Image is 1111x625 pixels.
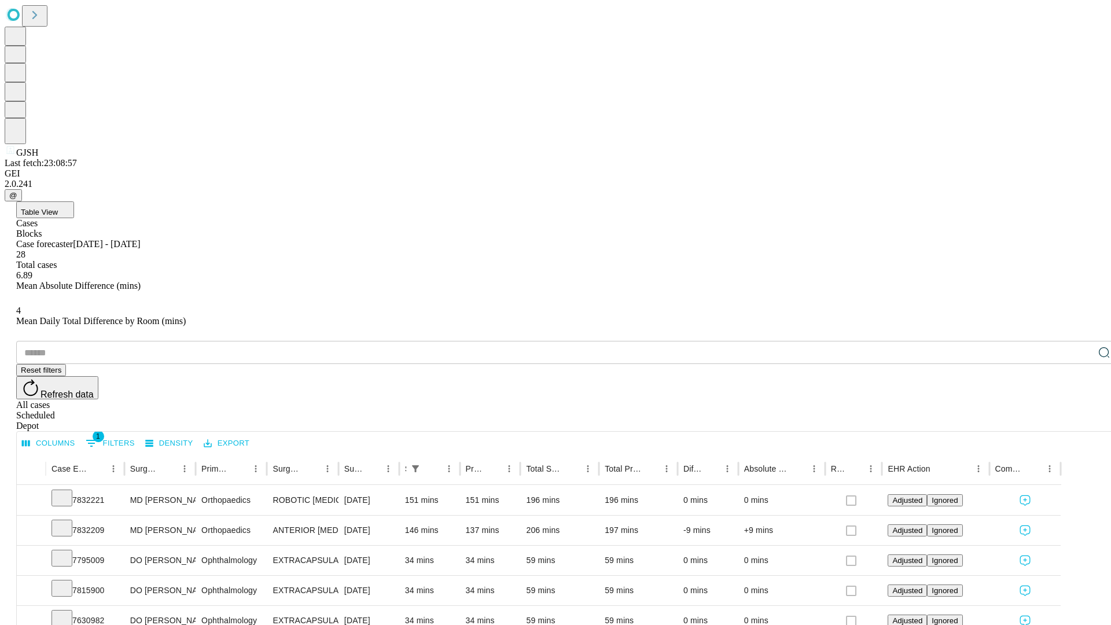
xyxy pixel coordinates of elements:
[526,464,562,473] div: Total Scheduled Duration
[466,516,515,545] div: 137 mins
[160,461,176,477] button: Sort
[21,208,58,216] span: Table View
[605,546,672,575] div: 59 mins
[441,461,457,477] button: Menu
[892,556,922,565] span: Adjusted
[142,435,196,453] button: Density
[130,546,190,575] div: DO [PERSON_NAME]
[927,554,962,567] button: Ignored
[485,461,501,477] button: Sort
[248,461,264,477] button: Menu
[16,239,73,249] span: Case forecaster
[927,584,962,597] button: Ignored
[683,576,733,605] div: 0 mins
[405,486,454,515] div: 151 mins
[605,464,641,473] div: Total Predicted Duration
[130,486,190,515] div: MD [PERSON_NAME] [PERSON_NAME] Md
[16,249,25,259] span: 28
[425,461,441,477] button: Sort
[405,576,454,605] div: 34 mins
[892,526,922,535] span: Adjusted
[703,461,719,477] button: Sort
[16,316,186,326] span: Mean Daily Total Difference by Room (mins)
[16,306,21,315] span: 4
[16,281,141,291] span: Mean Absolute Difference (mins)
[5,168,1106,179] div: GEI
[405,464,406,473] div: Scheduled In Room Duration
[995,464,1024,473] div: Comments
[564,461,580,477] button: Sort
[892,496,922,505] span: Adjusted
[51,576,119,605] div: 7815900
[1042,461,1058,477] button: Menu
[466,464,484,473] div: Predicted In Room Duration
[466,576,515,605] div: 34 mins
[970,461,987,477] button: Menu
[927,494,962,506] button: Ignored
[19,435,78,453] button: Select columns
[683,486,733,515] div: 0 mins
[932,586,958,595] span: Ignored
[201,576,261,605] div: Ophthalmology
[1025,461,1042,477] button: Sort
[273,546,332,575] div: EXTRACAPSULAR CATARACT REMOVAL WITH [MEDICAL_DATA]
[526,516,593,545] div: 206 mins
[344,576,393,605] div: [DATE]
[344,546,393,575] div: [DATE]
[683,546,733,575] div: 0 mins
[932,616,958,625] span: Ignored
[932,461,948,477] button: Sort
[407,461,424,477] div: 1 active filter
[863,461,879,477] button: Menu
[888,584,927,597] button: Adjusted
[16,270,32,280] span: 6.89
[380,461,396,477] button: Menu
[51,516,119,545] div: 7832209
[130,464,159,473] div: Surgeon Name
[658,461,675,477] button: Menu
[16,260,57,270] span: Total cases
[273,516,332,545] div: ANTERIOR [MEDICAL_DATA] TOTAL HIP
[201,486,261,515] div: Orthopaedics
[23,521,40,541] button: Expand
[273,464,301,473] div: Surgery Name
[51,486,119,515] div: 7832221
[130,516,190,545] div: MD [PERSON_NAME] [PERSON_NAME] Md
[892,616,922,625] span: Adjusted
[5,158,77,168] span: Last fetch: 23:08:57
[344,464,363,473] div: Surgery Date
[73,239,140,249] span: [DATE] - [DATE]
[16,364,66,376] button: Reset filters
[605,576,672,605] div: 59 mins
[16,148,38,157] span: GJSH
[5,179,1106,189] div: 2.0.241
[744,576,819,605] div: 0 mins
[892,586,922,595] span: Adjusted
[405,516,454,545] div: 146 mins
[303,461,319,477] button: Sort
[201,435,252,453] button: Export
[744,546,819,575] div: 0 mins
[831,464,846,473] div: Resolved in EHR
[466,486,515,515] div: 151 mins
[344,516,393,545] div: [DATE]
[501,461,517,477] button: Menu
[683,516,733,545] div: -9 mins
[273,486,332,515] div: ROBOTIC [MEDICAL_DATA] KNEE TOTAL
[83,434,138,453] button: Show filters
[847,461,863,477] button: Sort
[405,546,454,575] div: 34 mins
[23,581,40,601] button: Expand
[744,486,819,515] div: 0 mins
[580,461,596,477] button: Menu
[744,464,789,473] div: Absolute Difference
[23,551,40,571] button: Expand
[130,576,190,605] div: DO [PERSON_NAME]
[105,461,122,477] button: Menu
[932,526,958,535] span: Ignored
[642,461,658,477] button: Sort
[51,464,88,473] div: Case Epic Id
[790,461,806,477] button: Sort
[16,201,74,218] button: Table View
[806,461,822,477] button: Menu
